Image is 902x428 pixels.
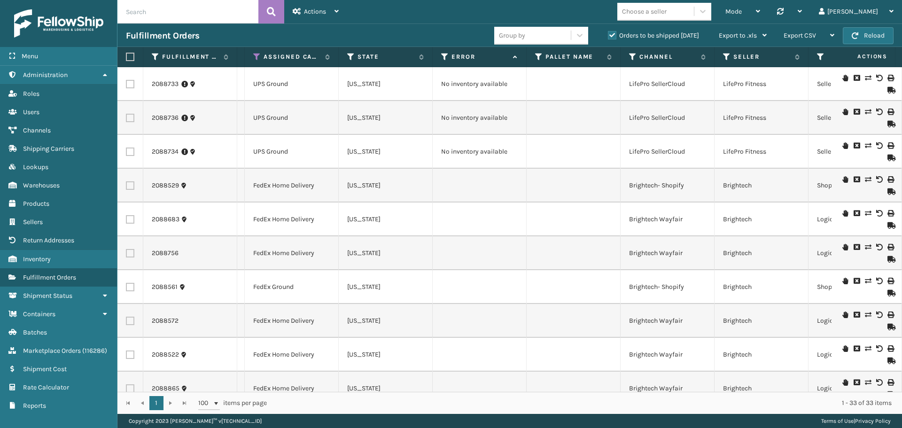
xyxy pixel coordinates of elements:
[887,256,893,263] i: Mark as Shipped
[280,398,892,408] div: 1 - 33 of 33 items
[621,101,715,135] td: LifePro SellerCloud
[887,244,893,250] i: Print Label
[162,53,219,61] label: Fulfillment Order Id
[433,67,527,101] td: No inventory available
[854,278,859,284] i: Cancel Fulfillment Order
[887,391,893,398] i: Mark as Shipped
[23,365,67,373] span: Shipment Cost
[339,101,433,135] td: [US_STATE]
[358,53,414,61] label: State
[876,142,882,149] i: Void Label
[843,27,894,44] button: Reload
[876,244,882,250] i: Void Label
[887,109,893,115] i: Print Label
[245,338,339,372] td: FedEx Home Delivery
[887,142,893,149] i: Print Label
[152,215,179,224] a: 2088683
[876,109,882,115] i: Void Label
[842,278,848,284] i: On Hold
[245,236,339,270] td: FedEx Home Delivery
[887,121,893,127] i: Mark as Shipped
[854,142,859,149] i: Cancel Fulfillment Order
[82,347,107,355] span: ( 116286 )
[245,169,339,202] td: FedEx Home Delivery
[621,270,715,304] td: Brightech- Shopify
[821,418,854,424] a: Terms of Use
[854,379,859,386] i: Cancel Fulfillment Order
[725,8,742,16] span: Mode
[876,210,882,217] i: Void Label
[245,372,339,405] td: FedEx Home Delivery
[876,176,882,183] i: Void Label
[842,311,848,318] i: On Hold
[715,270,809,304] td: Brightech
[887,75,893,81] i: Print Label
[621,135,715,169] td: LifePro SellerCloud
[23,218,43,226] span: Sellers
[433,101,527,135] td: No inventory available
[23,200,49,208] span: Products
[719,31,757,39] span: Export to .xls
[887,155,893,161] i: Mark as Shipped
[715,67,809,101] td: LifePro Fitness
[854,75,859,81] i: Cancel Fulfillment Order
[865,379,871,386] i: Change shipping
[784,31,816,39] span: Export CSV
[245,270,339,304] td: FedEx Ground
[23,163,48,171] span: Lookups
[129,414,262,428] p: Copyright 2023 [PERSON_NAME]™ v [TECHNICAL_ID]
[865,75,871,81] i: Change shipping
[23,310,55,318] span: Containers
[715,101,809,135] td: LifePro Fitness
[622,7,667,16] div: Choose a seller
[245,101,339,135] td: UPS Ground
[842,109,848,115] i: On Hold
[854,176,859,183] i: Cancel Fulfillment Order
[865,210,871,217] i: Change shipping
[545,53,602,61] label: Pallet Name
[639,53,696,61] label: Channel
[887,278,893,284] i: Print Label
[887,188,893,195] i: Mark as Shipped
[339,304,433,338] td: [US_STATE]
[733,53,790,61] label: Seller
[152,282,178,292] a: 2088561
[876,75,882,81] i: Void Label
[22,52,38,60] span: Menu
[499,31,525,40] div: Group by
[126,30,199,41] h3: Fulfillment Orders
[855,418,891,424] a: Privacy Policy
[23,71,68,79] span: Administration
[865,142,871,149] i: Change shipping
[339,270,433,304] td: [US_STATE]
[715,135,809,169] td: LifePro Fitness
[876,311,882,318] i: Void Label
[198,398,212,408] span: 100
[865,278,871,284] i: Change shipping
[23,292,72,300] span: Shipment Status
[715,236,809,270] td: Brightech
[608,31,699,39] label: Orders to be shipped [DATE]
[23,255,51,263] span: Inventory
[304,8,326,16] span: Actions
[842,75,848,81] i: On Hold
[887,210,893,217] i: Print Label
[887,311,893,318] i: Print Label
[854,244,859,250] i: Cancel Fulfillment Order
[14,9,103,38] img: logo
[876,278,882,284] i: Void Label
[621,304,715,338] td: Brightech Wayfair
[621,67,715,101] td: LifePro SellerCloud
[876,345,882,352] i: Void Label
[23,328,47,336] span: Batches
[23,108,39,116] span: Users
[715,202,809,236] td: Brightech
[23,126,51,134] span: Channels
[887,324,893,330] i: Mark as Shipped
[198,396,267,410] span: items per page
[842,176,848,183] i: On Hold
[339,202,433,236] td: [US_STATE]
[887,176,893,183] i: Print Label
[23,181,60,189] span: Warehouses
[865,244,871,250] i: Change shipping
